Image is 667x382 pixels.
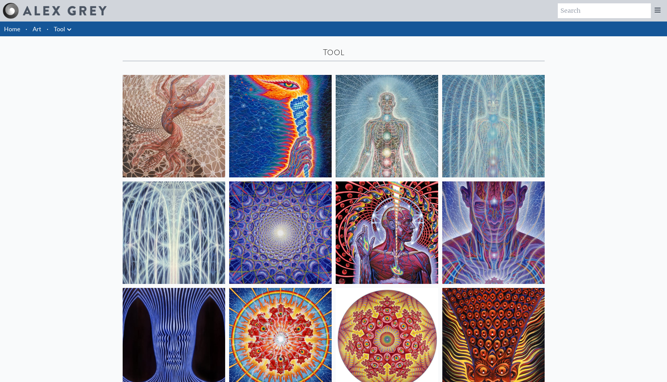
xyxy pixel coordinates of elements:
[44,22,51,36] li: ·
[54,24,65,34] a: Tool
[123,47,545,58] div: Tool
[33,24,41,34] a: Art
[442,181,545,284] img: Mystic Eye, 2018, Alex Grey
[23,22,30,36] li: ·
[558,3,651,18] input: Search
[4,25,20,33] a: Home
